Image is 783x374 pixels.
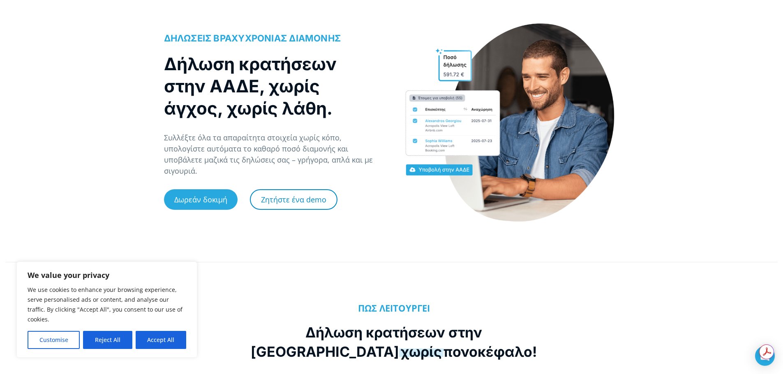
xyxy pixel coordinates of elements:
[250,189,337,210] a: Ζητήστε ένα demo
[164,53,375,119] h1: Δήλωση κρατήσεων στην ΑΑΔΕ, χωρίς άγχος, χωρίς λάθη.
[755,346,775,366] div: Open Intercom Messenger
[28,285,186,324] p: We use cookies to enhance your browsing experience, serve personalised ads or content, and analys...
[164,189,238,210] a: Δωρεάν δοκιμή
[164,33,341,44] span: ΔΗΛΩΣΕΙΣ ΒΡΑΧΥΧΡΟΝΙΑΣ ΔΙΑΜΟΝΗΣ
[251,323,537,361] h2: Δήλωση κρατήσεων στην [GEOGRAPHIC_DATA] πονοκέφαλο!
[28,270,186,280] p: We value your privacy
[136,331,186,349] button: Accept All
[399,343,443,360] span: χωρίς
[164,132,383,177] p: Συλλέξτε όλα τα απαραίτητα στοιχεία χωρίς κόπο, υπολογίστε αυτόματα το καθαρό ποσό διαμονής και υ...
[28,331,80,349] button: Customise
[83,331,132,349] button: Reject All
[358,302,430,314] b: ΠΩΣ ΛΕΙΤΟΥΡΓΕΙ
